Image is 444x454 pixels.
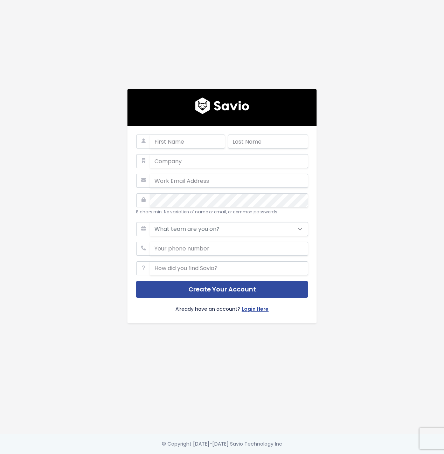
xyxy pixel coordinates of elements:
input: How did you find Savio? [150,261,308,275]
input: First Name [150,135,225,149]
div: Already have an account? [136,298,308,315]
a: Login Here [242,305,269,315]
input: Company [150,154,308,168]
img: logo600x187.a314fd40982d.png [195,97,249,114]
small: 8 chars min. No variation of name or email, or common passwords. [136,209,278,215]
button: Create Your Account [136,281,308,298]
div: © Copyright [DATE]-[DATE] Savio Technology Inc [162,440,282,448]
input: Work Email Address [150,174,308,188]
input: Your phone number [150,242,308,256]
input: Last Name [228,135,308,149]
